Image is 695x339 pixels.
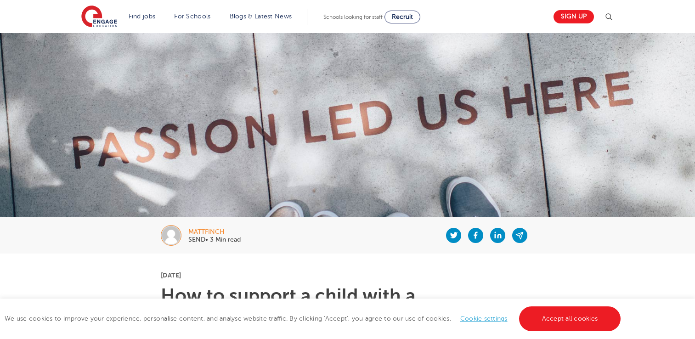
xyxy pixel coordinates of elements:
a: Cookie settings [460,315,508,322]
img: Engage Education [81,6,117,28]
a: For Schools [174,13,210,20]
p: [DATE] [161,272,534,278]
p: SEND• 3 Min read [188,237,241,243]
a: Sign up [554,10,594,23]
div: mattfinch [188,229,241,235]
a: Blogs & Latest News [230,13,292,20]
a: Accept all cookies [519,306,621,331]
a: Find jobs [129,13,156,20]
span: Recruit [392,13,413,20]
span: We use cookies to improve your experience, personalise content, and analyse website traffic. By c... [5,315,623,322]
a: Recruit [384,11,420,23]
span: Schools looking for staff [323,14,383,20]
h1: How to support a child with a [MEDICAL_DATA] in school [161,287,534,323]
